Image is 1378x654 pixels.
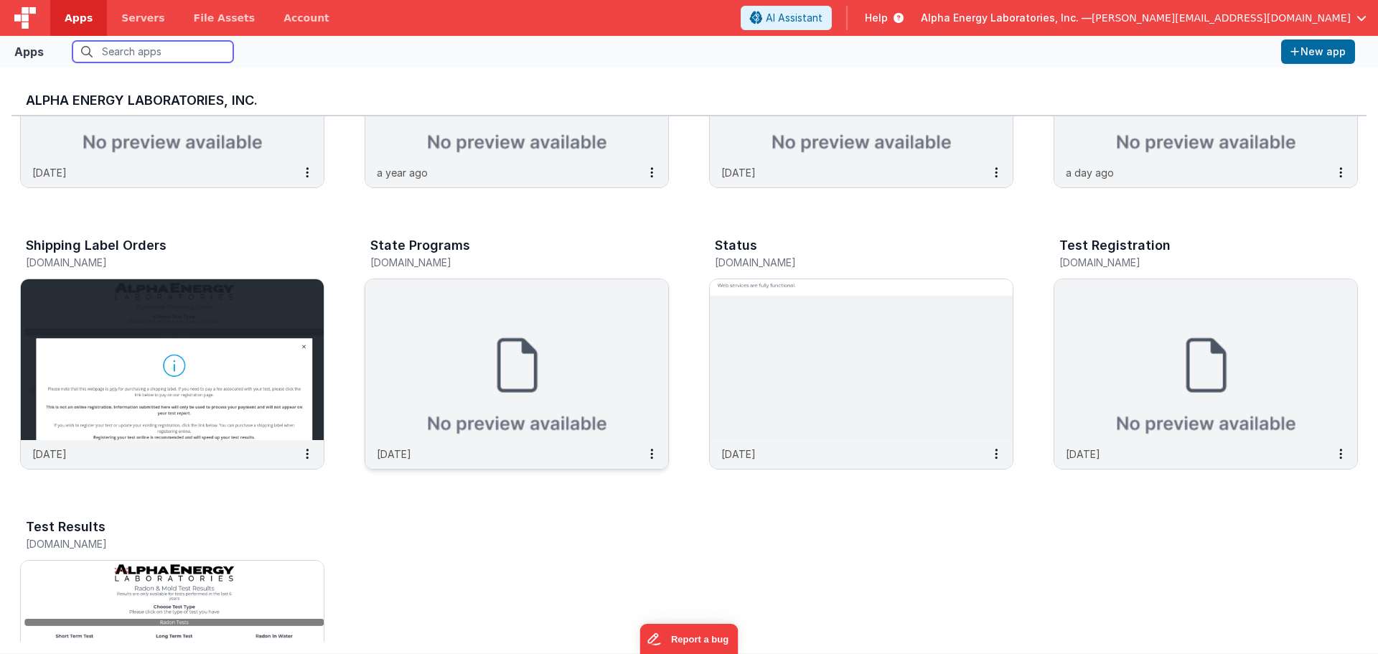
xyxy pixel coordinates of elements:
[377,165,428,180] p: a year ago
[65,11,93,25] span: Apps
[26,520,106,534] h3: Test Results
[1066,165,1114,180] p: a day ago
[921,11,1367,25] button: Alpha Energy Laboratories, Inc. — [PERSON_NAME][EMAIL_ADDRESS][DOMAIN_NAME]
[121,11,164,25] span: Servers
[370,257,633,268] h5: [DOMAIN_NAME]
[1092,11,1351,25] span: [PERSON_NAME][EMAIL_ADDRESS][DOMAIN_NAME]
[1281,39,1355,64] button: New app
[370,238,470,253] h3: State Programs
[741,6,832,30] button: AI Assistant
[26,538,289,549] h5: [DOMAIN_NAME]
[26,93,1352,108] h3: Alpha Energy Laboratories, Inc.
[766,11,822,25] span: AI Assistant
[72,41,233,62] input: Search apps
[721,165,756,180] p: [DATE]
[865,11,888,25] span: Help
[32,165,67,180] p: [DATE]
[921,11,1092,25] span: Alpha Energy Laboratories, Inc. —
[1066,447,1100,462] p: [DATE]
[715,238,757,253] h3: Status
[715,257,978,268] h5: [DOMAIN_NAME]
[377,447,411,462] p: [DATE]
[1059,238,1171,253] h3: Test Registration
[14,43,44,60] div: Apps
[640,624,739,654] iframe: Marker.io feedback button
[26,238,167,253] h3: Shipping Label Orders
[1059,257,1322,268] h5: [DOMAIN_NAME]
[194,11,256,25] span: File Assets
[26,257,289,268] h5: [DOMAIN_NAME]
[721,447,756,462] p: [DATE]
[32,447,67,462] p: [DATE]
